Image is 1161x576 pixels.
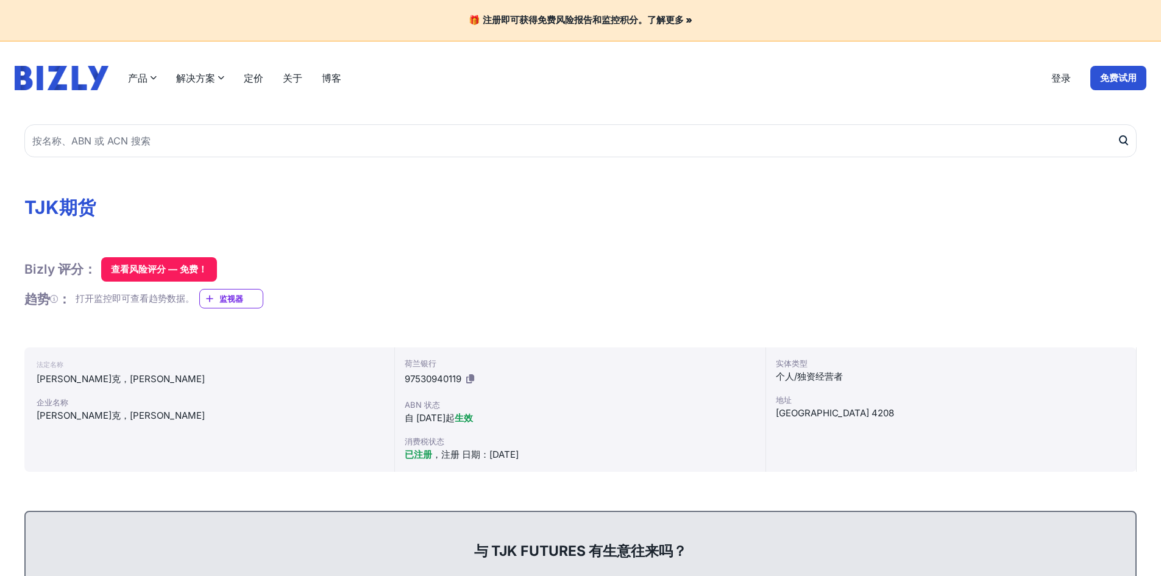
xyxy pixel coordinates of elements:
a: 免费试用 [1090,66,1146,90]
font: ABN 状态 [405,400,440,410]
font: 荷兰银行 [405,358,436,368]
font: 博客 [322,72,341,84]
a: 登录 [1051,71,1071,85]
font: 消费税状态 [405,436,444,446]
button: 查看风险评分 — 免费！ [101,257,217,282]
a: 监视器 [199,289,263,308]
font: 产品 [128,72,147,84]
font: 🎁 注册即可获得免费风险报告和监控积分。 [469,14,647,26]
a: 博客 [322,71,341,85]
a: 了解更多 » [647,14,692,26]
font: 解决方案 [176,72,215,84]
font: 打开监控即可查看趋势数据。 [76,293,194,304]
font: 查看风险评分 — 免费！ [111,263,207,275]
font: 登录 [1051,72,1071,84]
font: 自 [DATE]起 [405,412,455,424]
font: 法定名称 [37,360,63,369]
font: [PERSON_NAME]克，[PERSON_NAME] [37,373,205,385]
font: 关于 [283,72,302,84]
font: ： [58,291,71,307]
font: 趋势 [24,291,50,307]
input: 按名称、ABN 或 ACN 搜索 [24,124,1137,157]
font: 个人/独资经营者 [776,371,843,382]
font: 实体类型 [776,358,808,368]
font: 97530940119 [405,373,461,385]
a: 关于 [283,71,302,85]
font: 免费试用 [1100,72,1137,84]
font: 已注册 [405,449,432,460]
font: 地址 [776,395,792,405]
font: TJK期货 [24,196,96,218]
font: 与 TJK FUTURES 有生意往来吗？ [474,542,687,560]
font: 监视器 [219,294,243,304]
font: [GEOGRAPHIC_DATA] 4208 [776,407,894,419]
a: 定价 [244,71,263,85]
font: Bizly 评分： [24,261,96,277]
button: 解决方案 [176,71,224,85]
font: 定价 [244,72,263,84]
font: 企业名称 [37,397,68,407]
font: 生效 [455,412,473,424]
font: [PERSON_NAME]克，[PERSON_NAME] [37,410,205,421]
button: 产品 [128,71,157,85]
font: ，注册 日期：[DATE] [432,449,519,460]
